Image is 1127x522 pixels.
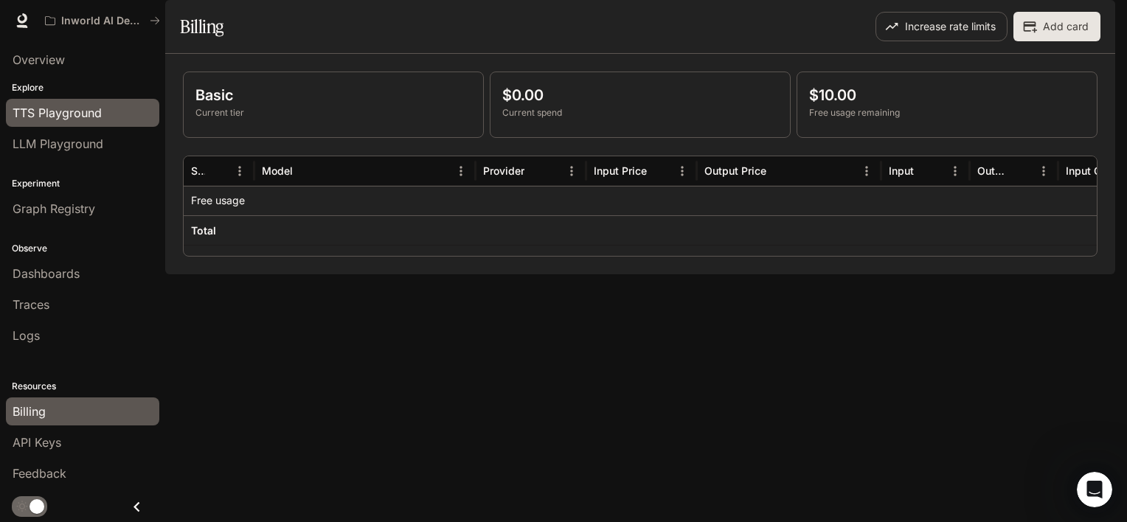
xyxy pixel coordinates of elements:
[1010,160,1033,182] button: Sort
[483,164,524,177] div: Provider
[180,12,223,41] h1: Billing
[809,106,1085,119] p: Free usage remaining
[450,160,472,182] button: Menu
[1033,160,1055,182] button: Menu
[944,160,966,182] button: Menu
[191,223,216,238] h6: Total
[768,160,790,182] button: Sort
[977,164,1009,177] div: Output
[229,160,251,182] button: Menu
[889,164,914,177] div: Input
[561,160,583,182] button: Menu
[502,106,778,119] p: Current spend
[875,12,1008,41] button: Increase rate limits
[195,106,471,119] p: Current tier
[856,160,878,182] button: Menu
[61,15,144,27] p: Inworld AI Demos
[1077,472,1112,507] iframe: Intercom live chat
[809,84,1085,106] p: $10.00
[502,84,778,106] p: $0.00
[671,160,693,182] button: Menu
[191,193,245,208] p: Free usage
[262,164,293,177] div: Model
[648,160,670,182] button: Sort
[594,164,647,177] div: Input Price
[526,160,548,182] button: Sort
[915,160,937,182] button: Sort
[195,84,471,106] p: Basic
[1066,164,1117,177] div: Input Cost
[294,160,316,182] button: Sort
[704,164,766,177] div: Output Price
[38,6,167,35] button: All workspaces
[1013,12,1100,41] button: Add card
[191,164,205,177] div: Service
[207,160,229,182] button: Sort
